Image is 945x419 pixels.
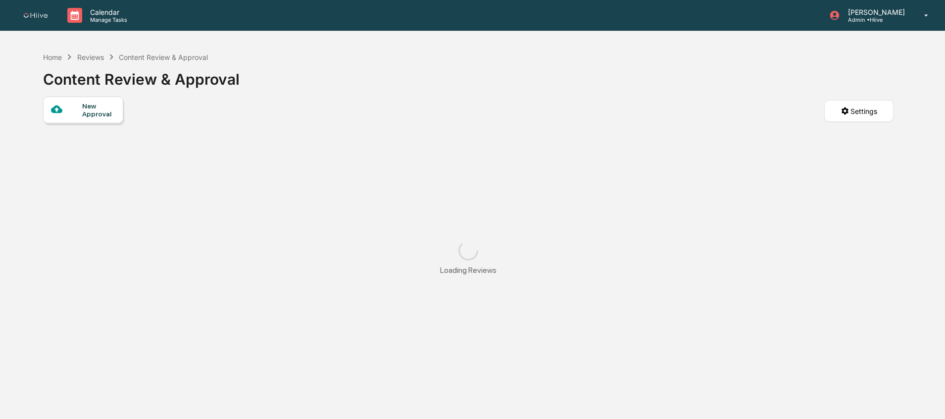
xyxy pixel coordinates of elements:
p: [PERSON_NAME] [840,8,910,16]
p: Calendar [82,8,132,16]
p: Manage Tasks [82,16,132,23]
div: Loading Reviews [440,265,497,275]
button: Settings [824,100,894,122]
img: logo [24,13,48,18]
div: Content Review & Approval [119,53,208,61]
div: Home [43,53,62,61]
div: Content Review & Approval [43,62,240,88]
p: Admin • Hiive [840,16,910,23]
div: New Approval [82,102,115,118]
div: Reviews [77,53,104,61]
